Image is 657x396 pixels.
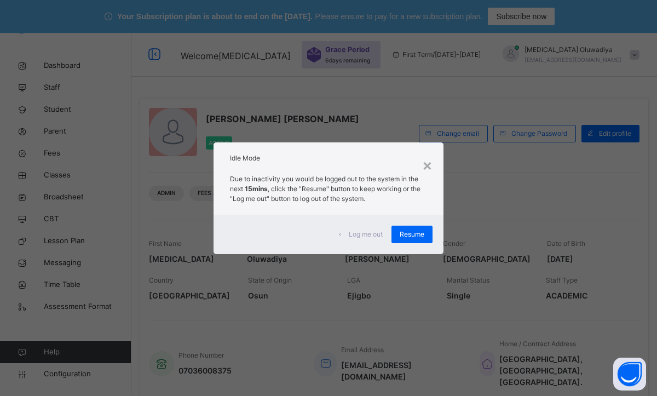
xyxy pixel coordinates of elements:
strong: 15mins [245,185,268,193]
span: Resume [400,229,424,239]
h2: Idle Mode [230,153,427,163]
p: Due to inactivity you would be logged out to the system in the next , click the "Resume" button t... [230,174,427,204]
button: Open asap [613,358,646,391]
div: × [422,153,433,176]
span: Log me out [349,229,383,239]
